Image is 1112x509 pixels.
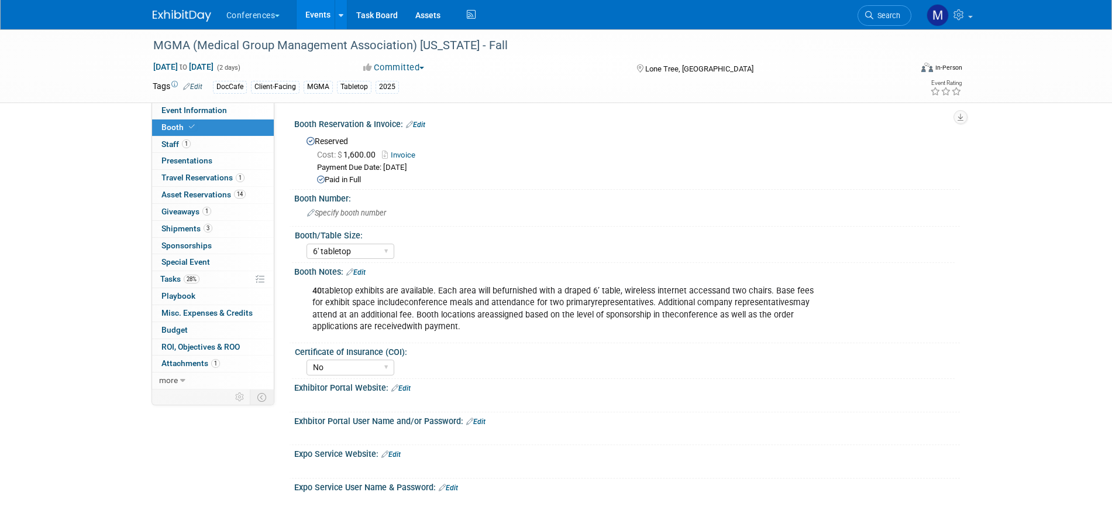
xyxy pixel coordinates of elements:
span: Playbook [161,291,195,300]
a: Budget [152,322,274,339]
img: Format-Inperson.png [921,63,933,72]
span: Event Information [161,105,227,115]
div: 2025 [376,81,399,93]
a: Invoice [382,151,421,159]
span: 3 [204,224,212,233]
span: ROI, Objectives & ROO [161,342,240,351]
span: Special Event [161,257,210,267]
a: Staff1 [152,136,274,153]
span: [DATE] [DATE] [153,62,214,72]
div: MGMA (Medical Group Management Association) [US_STATE] - Fall [149,35,894,56]
span: Budget [161,325,188,334]
div: In-Person [935,63,962,72]
a: Edit [183,83,202,91]
button: Committed [359,62,429,74]
div: tabletop exhibits are available. Each area will befurnished with a draped 6’ table, wireless inte... [304,279,831,338]
span: 1 [211,359,220,368]
div: Booth Notes: [294,263,960,278]
a: Misc. Expenses & Credits [152,305,274,322]
div: Exhbitor Portal User Name and/or Password: [294,412,960,428]
a: Event Information [152,103,274,119]
a: Special Event [152,254,274,271]
div: Tabletop [337,81,371,93]
a: Edit [466,418,486,426]
a: more [152,373,274,389]
a: ROI, Objectives & ROO [152,339,274,356]
span: Misc. Expenses & Credits [161,308,253,317]
span: Specify booth number [307,209,386,217]
b: 40 [312,286,322,296]
a: Playbook [152,288,274,305]
img: Marygrace LeGros [927,4,949,26]
a: Shipments3 [152,221,274,237]
div: Client-Facing [251,81,299,93]
a: Edit [406,121,425,129]
div: Event Format [842,61,963,78]
span: to [178,62,189,71]
span: Shipments [161,224,212,233]
span: 28% [184,275,199,283]
span: 1 [182,139,191,148]
a: Edit [439,484,458,492]
a: Edit [391,384,411,392]
span: Asset Reservations [161,190,246,199]
a: Booth [152,119,274,136]
i: Booth reservation complete [189,124,195,130]
div: Expo Service Website: [294,445,960,460]
span: Sponsorships [161,241,212,250]
div: Exhibitor Portal Website: [294,379,960,394]
span: 14 [234,190,246,199]
div: Expo Service User Name & Password: [294,479,960,494]
td: Tags [153,80,202,94]
div: Booth Reservation & Invoice: [294,115,960,131]
div: MGMA [304,81,333,93]
a: Presentations [152,153,274,169]
span: 1 [236,173,245,182]
a: Sponsorships [152,238,274,254]
a: Attachments1 [152,356,274,372]
a: Tasks28% [152,271,274,288]
span: Staff [161,139,191,149]
div: Booth/Table Size: [295,227,955,241]
div: Paid in Full [317,175,951,186]
span: Attachments [161,358,220,368]
div: Event Rating [930,80,962,86]
span: Booth [161,122,197,132]
div: Booth Number: [294,190,960,204]
span: more [159,375,178,385]
span: Search [873,11,900,20]
span: Giveaways [161,207,211,216]
div: Certificate of Insurance (COI): [295,343,955,358]
span: Cost: $ [317,150,343,159]
span: Presentations [161,156,212,165]
span: Travel Reservations [161,173,245,182]
a: Search [858,5,911,26]
div: DocCafe [213,81,247,93]
td: Personalize Event Tab Strip [230,390,250,405]
a: Asset Reservations14 [152,187,274,203]
td: Toggle Event Tabs [250,390,274,405]
span: 1,600.00 [317,150,380,159]
a: Giveaways1 [152,204,274,220]
div: Reserved [303,132,951,186]
a: Edit [346,268,366,276]
a: Edit [381,450,401,459]
img: ExhibitDay [153,10,211,22]
span: Tasks [160,274,199,283]
a: Travel Reservations1 [152,170,274,186]
div: Payment Due Date: [DATE] [317,162,951,173]
span: Lone Tree, [GEOGRAPHIC_DATA] [645,64,753,73]
span: 1 [202,207,211,216]
span: (2 days) [216,64,240,71]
